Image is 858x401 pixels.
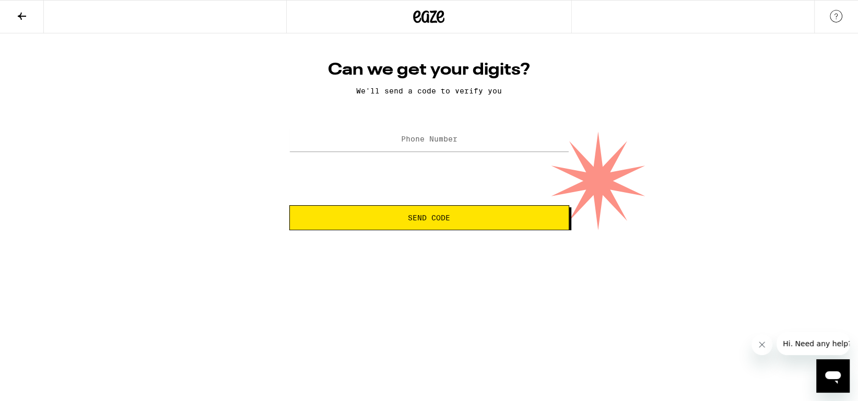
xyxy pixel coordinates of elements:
iframe: Message from company [777,332,850,355]
iframe: Button to launch messaging window [816,359,850,393]
button: Send Code [289,205,569,230]
iframe: Close message [751,334,772,355]
p: We'll send a code to verify you [289,87,569,95]
h1: Can we get your digits? [289,60,569,80]
label: Phone Number [401,135,457,143]
span: Send Code [408,214,450,221]
span: Hi. Need any help? [6,7,75,16]
input: Phone Number [289,128,569,151]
